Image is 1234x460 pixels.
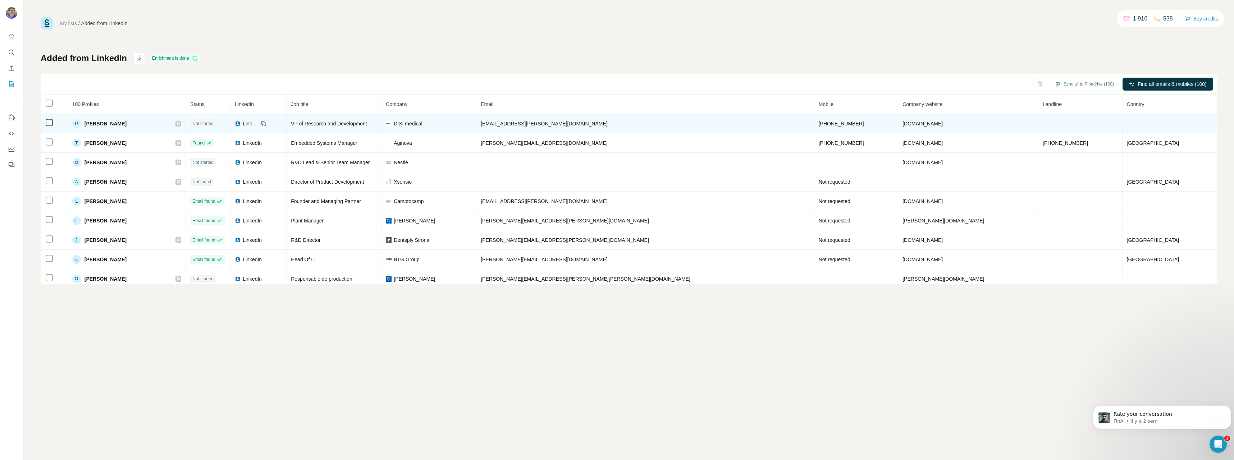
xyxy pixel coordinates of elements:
span: Not started [192,120,214,127]
button: Quick start [6,30,17,43]
img: company-logo [386,121,392,126]
span: Company [386,101,407,107]
img: LinkedIn logo [235,179,241,185]
button: Find all emails & mobiles (100) [1123,78,1213,91]
img: LinkedIn logo [235,218,241,224]
span: [PERSON_NAME][DOMAIN_NAME] [902,276,984,282]
span: Email found [192,198,215,204]
span: LinkedIn [243,159,262,166]
span: [PERSON_NAME][DOMAIN_NAME] [902,218,984,224]
span: [PERSON_NAME] [84,198,127,205]
span: LinkedIn [243,256,262,263]
span: LinkedIn [243,178,262,185]
button: Use Surfe API [6,127,17,140]
img: company-logo [386,218,392,224]
iframe: Intercom notifications message [1090,390,1234,441]
span: [PERSON_NAME] [84,217,127,224]
span: [GEOGRAPHIC_DATA] [1127,237,1179,243]
div: O [72,275,81,283]
span: Status [190,101,205,107]
div: L [72,216,81,225]
span: [DOMAIN_NAME] [902,198,943,204]
img: LinkedIn logo [235,257,241,262]
span: [PHONE_NUMBER] [819,121,864,126]
span: Mobile [819,101,833,107]
span: [PHONE_NUMBER] [1043,140,1088,146]
span: 1 [1224,436,1230,441]
span: Camptocamp [394,198,424,205]
span: [PERSON_NAME] [84,275,127,282]
span: [GEOGRAPHIC_DATA] [1127,140,1179,146]
span: Embedded Systems Manager [291,140,357,146]
span: LinkedIn [243,236,262,244]
span: [DOMAIN_NAME] [902,140,943,146]
span: [EMAIL_ADDRESS][PERSON_NAME][DOMAIN_NAME] [481,121,607,126]
span: R&D Director [291,237,320,243]
span: [PERSON_NAME] [84,120,127,127]
span: [DOMAIN_NAME] [902,257,943,262]
span: 100 Profiles [72,101,99,107]
span: Found [192,140,205,146]
p: 538 [1163,14,1173,23]
div: Enrichment is done [150,54,200,63]
img: company-logo [386,276,392,282]
span: LinkedIn [243,120,259,127]
span: [DOMAIN_NAME] [902,160,943,165]
span: [DOMAIN_NAME] [902,121,943,126]
button: Feedback [6,158,17,171]
div: T [72,139,81,147]
span: Not requested [819,198,850,204]
span: LinkedIn [243,198,262,205]
span: Job title [291,101,308,107]
span: [GEOGRAPHIC_DATA] [1127,179,1179,185]
button: Use Surfe on LinkedIn [6,111,17,124]
span: Not started [192,159,214,166]
span: [PERSON_NAME] [84,139,127,147]
span: Plant Manager [291,218,324,224]
span: Founder and Managing Partner [291,198,361,204]
span: [PERSON_NAME] [84,236,127,244]
span: Head Of IT [291,257,315,262]
span: [PERSON_NAME] [84,178,127,185]
img: LinkedIn logo [235,237,241,243]
span: [PERSON_NAME] [84,256,127,263]
span: Not requested [819,237,850,243]
div: A [72,178,81,186]
span: Responsable de production [291,276,352,282]
a: My lists [60,20,77,26]
div: J [72,236,81,244]
span: Not requested [819,179,850,185]
div: P [72,119,81,128]
span: Email found [192,256,215,263]
span: Aginova [394,139,412,147]
span: Landline [1043,101,1062,107]
img: company-logo [386,257,392,262]
span: [DOMAIN_NAME] [902,237,943,243]
img: LinkedIn logo [235,160,241,165]
img: LinkedIn logo [235,140,241,146]
img: company-logo [386,140,392,146]
span: [PERSON_NAME] [394,275,435,282]
span: Email found [192,237,215,243]
iframe: Intercom live chat [1210,436,1227,453]
span: LinkedIn [235,101,254,107]
img: company-logo [386,198,392,204]
span: Email [481,101,493,107]
span: Email found [192,217,215,224]
img: LinkedIn logo [235,276,241,282]
span: [GEOGRAPHIC_DATA] [1127,257,1179,262]
span: BTG Group [394,256,420,263]
span: [PHONE_NUMBER] [819,140,864,146]
span: [PERSON_NAME][EMAIL_ADDRESS][PERSON_NAME][PERSON_NAME][DOMAIN_NAME] [481,276,690,282]
button: Buy credits [1185,14,1218,24]
span: Not requested [819,218,850,224]
img: LinkedIn logo [235,198,241,204]
span: Not requested [819,257,850,262]
span: Not started [192,276,214,282]
span: LinkedIn [243,217,262,224]
div: L [72,255,81,264]
span: [PERSON_NAME] [394,217,435,224]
